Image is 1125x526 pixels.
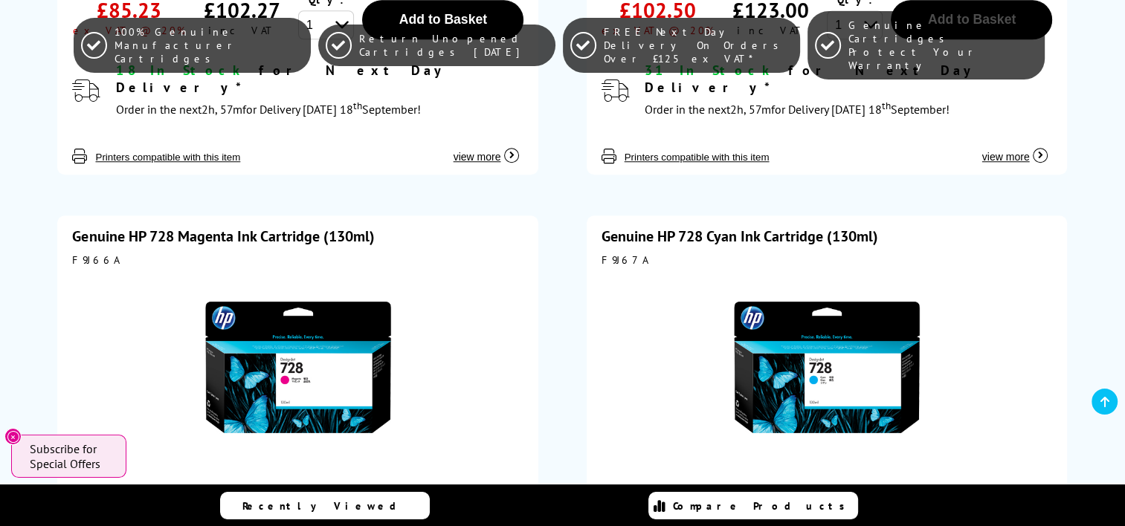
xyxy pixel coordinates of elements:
[645,102,950,117] span: Order in the next for Delivery [DATE] 18 September!
[848,19,1037,72] span: Genuine Cartridges Protect Your Warranty
[982,151,1030,163] span: view more
[454,151,501,163] span: view more
[72,253,523,267] div: F9J66A
[602,253,1053,267] div: F9J67A
[978,135,1053,163] button: view more
[242,499,411,513] span: Recently Viewed
[882,99,891,112] sup: th
[730,102,771,117] span: 2h, 57m
[30,441,112,471] span: Subscribe for Special Offers
[449,135,524,163] button: view more
[604,25,792,65] span: FREE Next Day Delivery On Orders Over £125 ex VAT*
[115,62,523,120] div: modal_delivery
[201,102,242,117] span: 2h, 57m
[602,227,878,246] a: Genuine HP 728 Cyan Ink Cartridge (130ml)
[352,99,361,112] sup: th
[220,492,430,519] a: Recently Viewed
[734,274,920,460] img: HP 728 Cyan Ink Cartridge (130ml)
[4,428,22,445] button: Close
[359,32,547,59] span: Return Unopened Cartridges [DATE]
[673,499,853,513] span: Compare Products
[205,274,391,460] img: HP 728 Magenta Ink Cartridge (130ml)
[620,151,774,163] button: Printers compatible with this item
[645,62,1053,120] div: modal_delivery
[72,227,374,246] a: Genuine HP 728 Magenta Ink Cartridge (130ml)
[91,151,245,163] button: Printers compatible with this item
[115,102,420,117] span: Order in the next for Delivery [DATE] 18 September!
[115,25,303,65] span: 100% Genuine Manufacturer Cartridges
[648,492,858,519] a: Compare Products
